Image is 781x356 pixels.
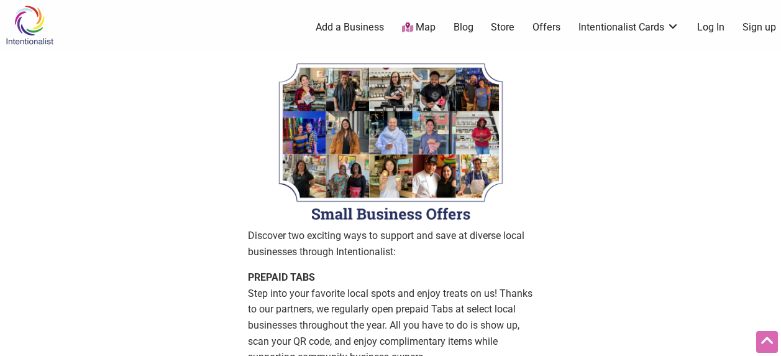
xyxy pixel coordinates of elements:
div: Scroll Back to Top [756,331,778,353]
a: Intentionalist Cards [578,21,679,34]
a: Sign up [742,21,776,34]
a: Blog [454,21,473,34]
a: Add a Business [316,21,384,34]
a: Offers [532,21,560,34]
a: Map [402,21,436,35]
a: Log In [697,21,724,34]
img: Welcome to Intentionalist Passes [248,56,534,228]
strong: PREPAID TABS [248,271,315,283]
a: Store [491,21,514,34]
p: Discover two exciting ways to support and save at diverse local businesses through Intentionalist: [248,228,534,260]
